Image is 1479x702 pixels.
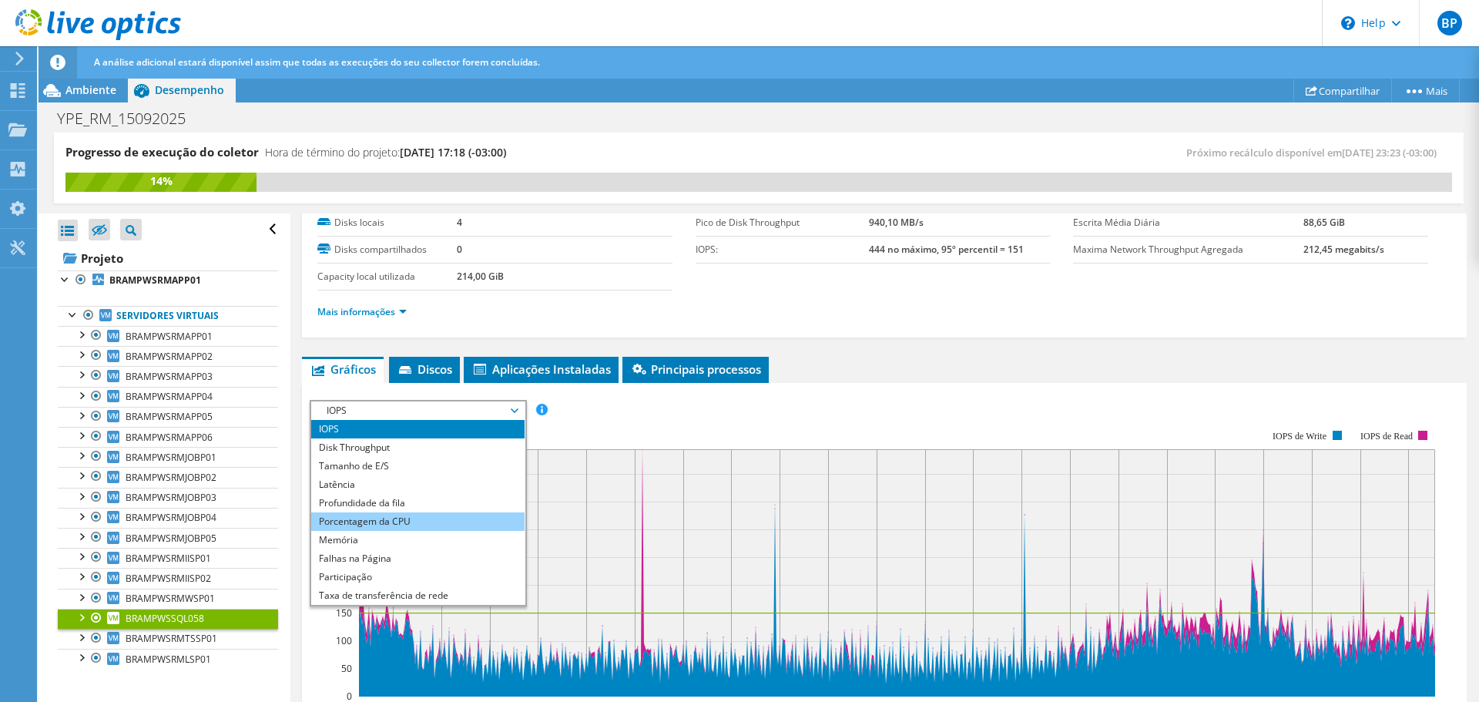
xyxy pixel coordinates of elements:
span: BRAMPWSRMWSP01 [126,592,215,605]
span: BRAMPWSRMIISP01 [126,552,211,565]
label: Escrita Média Diária [1073,215,1303,230]
span: [DATE] 17:18 (-03:00) [400,145,506,160]
span: BRAMPWSRMJOBP02 [126,471,216,484]
span: A análise adicional estará disponível assim que todas as execuções do seu collector forem concluí... [94,55,540,69]
li: Latência [311,475,525,494]
a: BRAMPWSRMJOBP02 [58,467,278,487]
span: BRAMPWSRMJOBP03 [126,491,216,504]
span: Gráficos [310,361,376,377]
span: Próximo recálculo disponível em [1186,146,1444,160]
text: 50 [341,662,352,675]
li: Memória [311,531,525,549]
b: 214,00 GiB [457,270,504,283]
span: BRAMPWSRMJOBP04 [126,511,216,524]
span: BRAMPWSRMAPP02 [126,350,213,363]
b: 444 no máximo, 95º percentil = 151 [869,243,1024,256]
a: BRAMPWSRMWSP01 [58,589,278,609]
span: Desempenho [155,82,224,97]
li: Taxa de transferência de rede [311,586,525,605]
a: BRAMPWSRMAPP04 [58,387,278,407]
span: BRAMPWSRMIISP02 [126,572,211,585]
a: BRAMPWSRMLSP01 [58,649,278,669]
span: BRAMPWSRMAPP01 [126,330,213,343]
text: 150 [336,606,352,620]
div: 14% [65,173,257,190]
li: Participação [311,568,525,586]
b: 4 [457,216,462,229]
a: Projeto [58,246,278,270]
a: Mais informações [317,305,407,318]
a: BRAMPWSRMAPP06 [58,427,278,447]
a: BRAMPWSRMAPP02 [58,346,278,366]
text: 100 [336,634,352,647]
li: Disk Throughput [311,438,525,457]
li: Tamanho de E/S [311,457,525,475]
li: Falhas na Página [311,549,525,568]
a: Compartilhar [1293,79,1392,102]
a: Servidores virtuais [58,306,278,326]
span: BRAMPWSSQL058 [126,612,204,625]
span: BRAMPWSRMAPP06 [126,431,213,444]
span: Ambiente [65,82,116,97]
a: BRAMPWSSQL058 [58,609,278,629]
span: Aplicações Instaladas [471,361,611,377]
span: Discos [397,361,452,377]
label: Maxima Network Throughput Agregada [1073,242,1303,257]
a: BRAMPWSRMAPP05 [58,407,278,427]
label: IOPS: [696,242,869,257]
a: BRAMPWSRMJOBP03 [58,488,278,508]
li: Profundidade da fila [311,494,525,512]
span: BRAMPWSRMJOBP05 [126,532,216,545]
a: BRAMPWSRMAPP01 [58,270,278,291]
text: IOPS de Read [1360,431,1413,442]
a: BRAMPWSRMJOBP05 [58,528,278,548]
a: BRAMPWSRMJOBP04 [58,508,278,528]
a: BRAMPWSRMIISP02 [58,568,278,588]
svg: \n [1341,16,1355,30]
label: Capacity local utilizada [317,269,456,284]
text: IOPS de Write [1273,431,1326,442]
a: Mais [1391,79,1460,102]
li: Porcentagem da CPU [311,512,525,531]
b: 940,10 MB/s [869,216,924,229]
span: Principais processos [630,361,761,377]
span: BRAMPWSRMJOBP01 [126,451,216,464]
a: BRAMPWSRMJOBP01 [58,447,278,467]
h4: Hora de término do projeto: [265,144,506,161]
b: 212,45 megabits/s [1303,243,1384,256]
span: BRAMPWSRMTSSP01 [126,632,217,645]
label: Disks compartilhados [317,242,456,257]
span: BRAMPWSRMAPP05 [126,410,213,423]
span: [DATE] 23:23 (-03:00) [1342,146,1437,160]
a: BRAMPWSRMIISP01 [58,548,278,568]
h1: YPE_RM_15092025 [50,110,210,127]
span: BP [1437,11,1462,35]
span: BRAMPWSRMAPP03 [126,370,213,383]
a: BRAMPWSRMAPP03 [58,366,278,386]
a: BRAMPWSRMTSSP01 [58,629,278,649]
span: IOPS [319,401,517,420]
b: BRAMPWSRMAPP01 [109,274,201,287]
b: 0 [457,243,462,256]
span: BRAMPWSRMAPP04 [126,390,213,403]
label: Disks locais [317,215,456,230]
li: IOPS [311,420,525,438]
a: BRAMPWSRMAPP01 [58,326,278,346]
b: 88,65 GiB [1303,216,1345,229]
span: BRAMPWSRMLSP01 [126,653,211,666]
label: Pico de Disk Throughput [696,215,869,230]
